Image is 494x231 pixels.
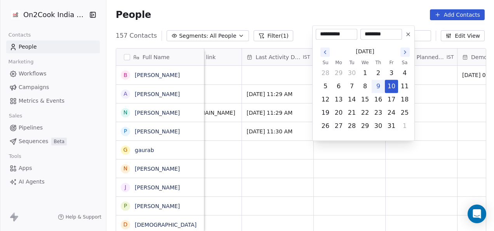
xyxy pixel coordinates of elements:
[345,59,358,66] th: Tuesday
[332,93,345,106] button: Monday, October 13th, 2025
[319,67,332,79] button: Sunday, September 28th, 2025
[319,59,411,133] table: October 2025
[372,107,384,119] button: Thursday, October 23rd, 2025
[346,93,358,106] button: Tuesday, October 14th, 2025
[319,93,332,106] button: Sunday, October 12th, 2025
[359,80,371,93] button: Wednesday, October 8th, 2025
[359,107,371,119] button: Wednesday, October 22nd, 2025
[372,93,384,106] button: Thursday, October 16th, 2025
[398,120,411,132] button: Saturday, November 1st, 2025
[332,80,345,93] button: Monday, October 6th, 2025
[332,107,345,119] button: Monday, October 20th, 2025
[346,80,358,93] button: Tuesday, October 7th, 2025
[385,93,398,106] button: Friday, October 17th, 2025
[332,59,345,66] th: Monday
[356,47,374,56] span: [DATE]
[359,67,371,79] button: Wednesday, October 1st, 2025
[372,67,384,79] button: Thursday, October 2nd, 2025
[372,120,384,132] button: Thursday, October 30th, 2025
[372,59,385,66] th: Thursday
[385,107,398,119] button: Friday, October 24th, 2025
[332,120,345,132] button: Monday, October 27th, 2025
[400,47,410,57] button: Go to the Next Month
[359,120,371,132] button: Wednesday, October 29th, 2025
[359,93,371,106] button: Wednesday, October 15th, 2025
[385,120,398,132] button: Friday, October 31st, 2025
[372,80,384,93] button: Today, Thursday, October 9th, 2025
[332,67,345,79] button: Monday, September 29th, 2025
[398,107,411,119] button: Saturday, October 25th, 2025
[398,93,411,106] button: Saturday, October 18th, 2025
[346,107,358,119] button: Tuesday, October 21st, 2025
[319,107,332,119] button: Sunday, October 19th, 2025
[346,67,358,79] button: Tuesday, September 30th, 2025
[319,120,332,132] button: Sunday, October 26th, 2025
[385,67,398,79] button: Friday, October 3rd, 2025
[385,80,398,93] button: Friday, October 10th, 2025, selected
[398,80,411,93] button: Saturday, October 11th, 2025
[398,67,411,79] button: Saturday, October 4th, 2025
[398,59,411,66] th: Saturday
[320,47,330,57] button: Go to the Previous Month
[358,59,372,66] th: Wednesday
[385,59,398,66] th: Friday
[346,120,358,132] button: Tuesday, October 28th, 2025
[319,59,332,66] th: Sunday
[319,80,332,93] button: Sunday, October 5th, 2025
